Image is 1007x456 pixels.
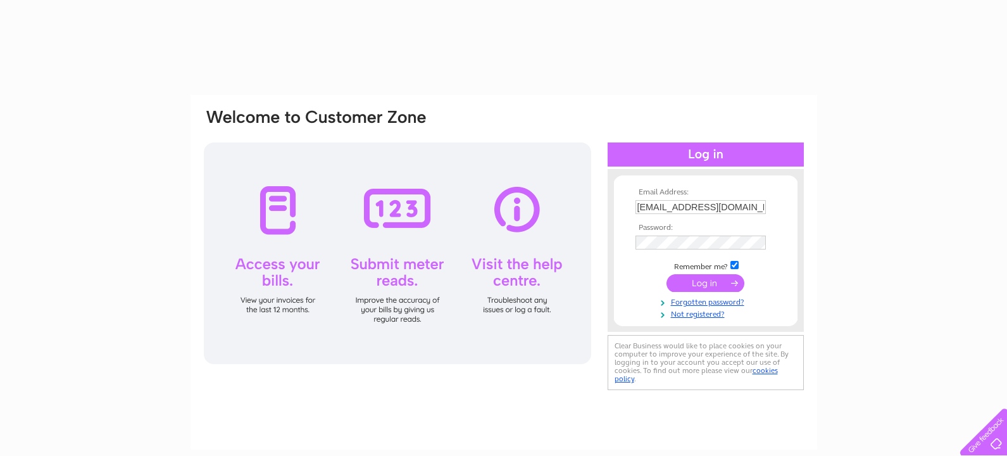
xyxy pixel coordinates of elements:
a: Not registered? [635,307,779,319]
input: Submit [666,274,744,292]
td: Remember me? [632,259,779,272]
a: Forgotten password? [635,295,779,307]
div: Clear Business would like to place cookies on your computer to improve your experience of the sit... [608,335,804,390]
a: cookies policy [615,366,778,383]
th: Password: [632,224,779,232]
th: Email Address: [632,188,779,197]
